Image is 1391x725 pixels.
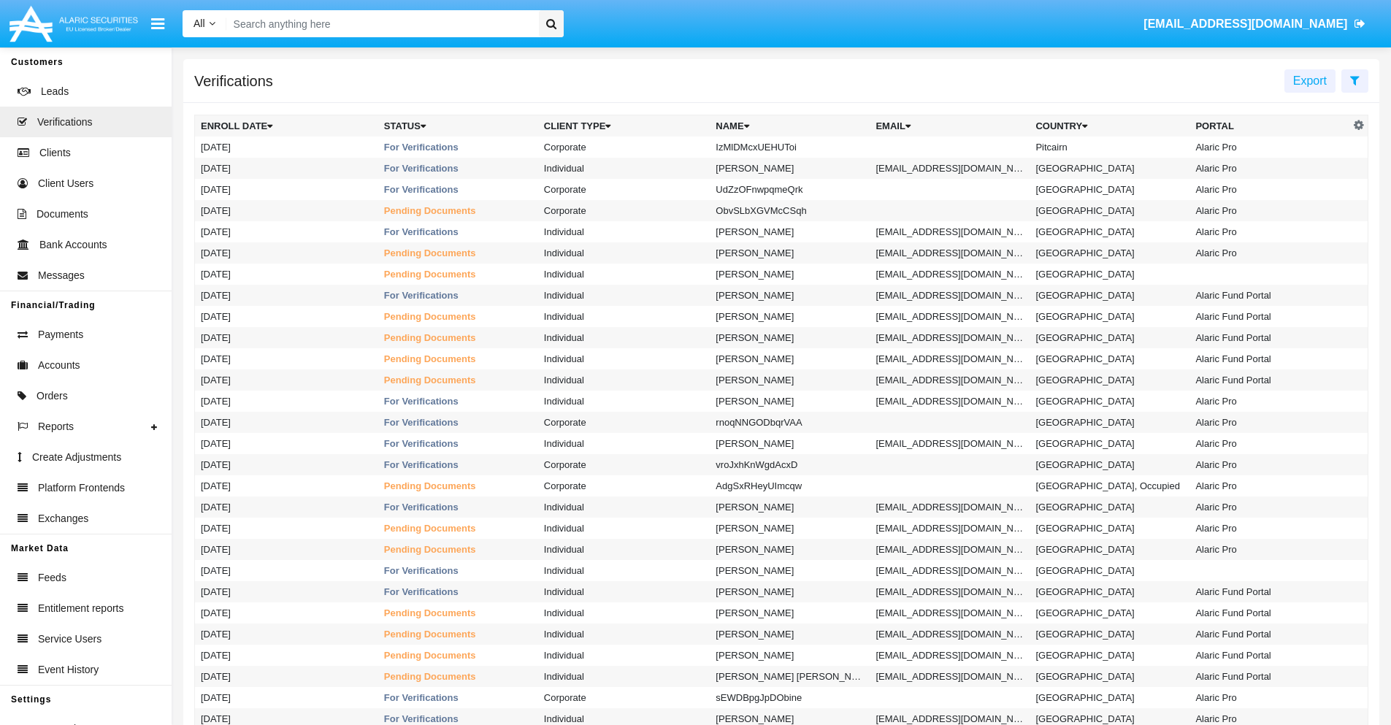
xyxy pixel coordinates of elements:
td: For Verifications [378,454,538,475]
td: Pending Documents [378,539,538,560]
span: Create Adjustments [32,450,121,465]
td: Alaric Fund Portal [1189,581,1349,602]
td: Alaric Fund Portal [1189,602,1349,624]
td: Alaric Fund Portal [1189,645,1349,666]
th: Portal [1189,115,1349,137]
td: For Verifications [378,179,538,200]
td: [DATE] [195,433,378,454]
td: Individual [538,560,710,581]
td: [EMAIL_ADDRESS][DOMAIN_NAME] [870,306,1030,327]
span: Event History [38,662,99,678]
td: [GEOGRAPHIC_DATA] [1030,306,1189,327]
th: Country [1030,115,1189,137]
td: [GEOGRAPHIC_DATA] [1030,369,1189,391]
td: [GEOGRAPHIC_DATA] [1030,391,1189,412]
td: [EMAIL_ADDRESS][DOMAIN_NAME] [870,666,1030,687]
span: Clients [39,145,71,161]
td: Pending Documents [378,200,538,221]
td: Individual [538,158,710,179]
td: Individual [538,581,710,602]
td: [GEOGRAPHIC_DATA] [1030,200,1189,221]
td: [DATE] [195,200,378,221]
td: [DATE] [195,539,378,560]
td: [PERSON_NAME] [710,539,870,560]
td: [PERSON_NAME] [PERSON_NAME] [710,666,870,687]
td: For Verifications [378,433,538,454]
span: Leads [41,84,69,99]
td: Pending Documents [378,624,538,645]
td: Individual [538,666,710,687]
td: [EMAIL_ADDRESS][DOMAIN_NAME] [870,496,1030,518]
td: [GEOGRAPHIC_DATA] [1030,518,1189,539]
span: Export [1293,74,1327,87]
span: Payments [38,327,83,342]
td: Individual [538,264,710,285]
td: For Verifications [378,221,538,242]
td: For Verifications [378,496,538,518]
span: Service Users [38,632,101,647]
td: [DATE] [195,581,378,602]
td: Alaric Pro [1189,179,1349,200]
td: [DATE] [195,602,378,624]
td: [GEOGRAPHIC_DATA] [1030,264,1189,285]
td: IzMlDMcxUEHUToi [710,137,870,158]
span: Accounts [38,358,80,373]
td: Individual [538,221,710,242]
th: Enroll Date [195,115,378,137]
td: [EMAIL_ADDRESS][DOMAIN_NAME] [870,348,1030,369]
td: [GEOGRAPHIC_DATA] [1030,412,1189,433]
td: Corporate [538,200,710,221]
td: [DATE] [195,412,378,433]
td: For Verifications [378,285,538,306]
td: Alaric Pro [1189,454,1349,475]
td: Individual [538,348,710,369]
td: [DATE] [195,454,378,475]
td: [DATE] [195,306,378,327]
td: Alaric Pro [1189,687,1349,708]
td: Alaric Pro [1189,433,1349,454]
td: Corporate [538,137,710,158]
td: Alaric Pro [1189,221,1349,242]
span: Documents [37,207,88,222]
td: Individual [538,327,710,348]
td: Pending Documents [378,242,538,264]
span: Entitlement reports [38,601,124,616]
td: [PERSON_NAME] [710,285,870,306]
td: Pending Documents [378,518,538,539]
td: [GEOGRAPHIC_DATA] [1030,624,1189,645]
td: Individual [538,645,710,666]
td: Pitcairn [1030,137,1189,158]
td: [GEOGRAPHIC_DATA] [1030,242,1189,264]
td: [DATE] [195,348,378,369]
td: [PERSON_NAME] [710,242,870,264]
td: Individual [538,496,710,518]
td: [EMAIL_ADDRESS][DOMAIN_NAME] [870,433,1030,454]
td: [GEOGRAPHIC_DATA] [1030,539,1189,560]
td: [PERSON_NAME] [710,327,870,348]
td: [GEOGRAPHIC_DATA] [1030,179,1189,200]
span: All [193,18,205,29]
button: Export [1284,69,1336,93]
td: Alaric Pro [1189,391,1349,412]
td: Alaric Fund Portal [1189,348,1349,369]
td: Alaric Pro [1189,158,1349,179]
td: [DATE] [195,560,378,581]
img: Logo image [7,2,140,45]
td: Pending Documents [378,306,538,327]
td: Individual [538,433,710,454]
td: [PERSON_NAME] [710,581,870,602]
td: [GEOGRAPHIC_DATA] [1030,666,1189,687]
td: [EMAIL_ADDRESS][DOMAIN_NAME] [870,264,1030,285]
td: Pending Documents [378,666,538,687]
td: UdZzOFnwpqmeQrk [710,179,870,200]
td: Alaric Pro [1189,137,1349,158]
td: Individual [538,539,710,560]
td: Corporate [538,454,710,475]
td: Individual [538,242,710,264]
td: Pending Documents [378,348,538,369]
td: [DATE] [195,285,378,306]
td: Alaric Fund Portal [1189,285,1349,306]
span: Orders [37,388,68,404]
td: [DATE] [195,645,378,666]
td: rnoqNNGODbqrVAA [710,412,870,433]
